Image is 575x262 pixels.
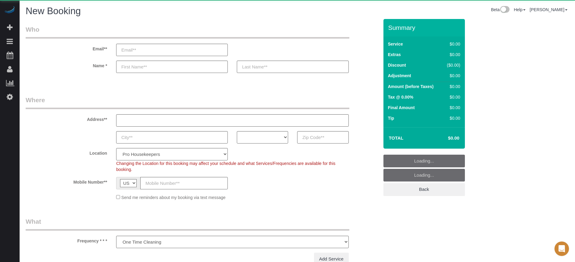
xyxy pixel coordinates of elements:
[444,52,460,58] div: $0.00
[388,62,406,68] label: Discount
[21,148,112,156] label: Location
[140,177,228,189] input: Mobile Number**
[297,131,348,144] input: Zip Code**
[116,161,335,172] span: Changing the Location for this booking may affect your schedule and what Services/Frequencies are...
[4,6,16,14] img: Automaid Logo
[26,217,349,231] legend: What
[388,73,411,79] label: Adjustment
[21,236,112,244] label: Frequency * * *
[388,52,401,58] label: Extras
[26,96,349,109] legend: Where
[514,7,526,12] a: Help
[388,94,413,100] label: Tax @ 0.00%
[491,7,510,12] a: Beta
[389,135,404,140] strong: Total
[388,24,462,31] h3: Summary
[388,41,403,47] label: Service
[21,177,112,185] label: Mobile Number**
[444,115,460,121] div: $0.00
[383,183,465,196] a: Back
[237,61,348,73] input: Last Name**
[388,84,434,90] label: Amount (before Taxes)
[444,73,460,79] div: $0.00
[430,136,459,141] h4: $0.00
[26,6,81,16] span: New Booking
[116,61,228,73] input: First Name**
[444,105,460,111] div: $0.00
[554,241,569,256] div: Open Intercom Messenger
[530,7,567,12] a: [PERSON_NAME]
[26,25,349,39] legend: Who
[444,41,460,47] div: $0.00
[388,115,394,121] label: Tip
[121,195,226,200] span: Send me reminders about my booking via text message
[500,6,510,14] img: New interface
[388,105,415,111] label: Final Amount
[444,94,460,100] div: $0.00
[21,61,112,69] label: Name *
[444,84,460,90] div: $0.00
[444,62,460,68] div: ($0.00)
